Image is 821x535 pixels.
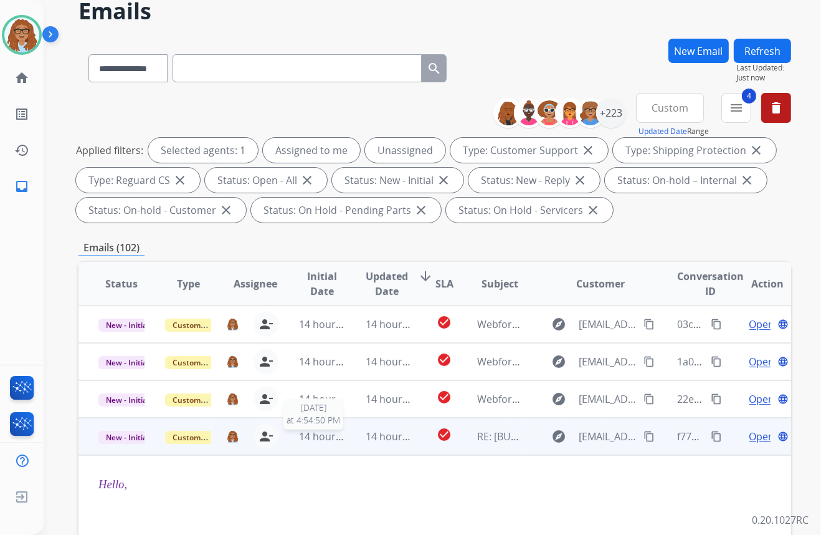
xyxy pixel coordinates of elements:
span: New - Initial [98,356,156,369]
div: Status: Open - All [205,168,327,193]
mat-icon: person_remove [259,429,273,444]
div: Selected agents: 1 [148,138,258,163]
span: Status [105,276,138,291]
span: Customer Support [165,431,246,444]
mat-icon: close [581,143,596,158]
span: [EMAIL_ADDRESS][DOMAIN_NAME] [579,429,637,444]
mat-icon: language [777,356,789,367]
mat-icon: close [414,203,429,218]
mat-icon: person_remove [259,317,273,332]
div: Unassigned [365,138,445,163]
mat-icon: content_copy [643,319,655,330]
mat-icon: close [219,203,234,218]
div: Type: Customer Support [450,138,608,163]
mat-icon: language [777,319,789,330]
mat-icon: content_copy [643,393,655,405]
span: New - Initial [98,393,156,407]
mat-icon: menu [729,100,744,115]
span: New - Initial [98,319,156,332]
span: Conversation ID [677,269,744,299]
mat-icon: close [749,143,764,158]
mat-icon: explore [551,392,566,407]
mat-icon: language [777,393,789,405]
mat-icon: history [14,143,29,158]
span: Assignee [234,276,277,291]
mat-icon: search [427,61,442,76]
p: Applied filters: [76,143,143,158]
span: Just now [736,73,791,83]
span: Range [638,126,709,137]
span: 4 [742,89,756,104]
mat-icon: check_circle [437,352,452,367]
span: Type [177,276,200,291]
mat-icon: content_copy [643,431,655,442]
mat-icon: content_copy [711,319,722,330]
span: New - Initial [98,431,156,444]
span: at 4:54:50 PM [287,414,340,427]
span: Hello, [98,478,127,491]
img: agent-avatar [227,318,238,330]
button: New Email [668,39,729,63]
mat-icon: close [739,173,754,188]
mat-icon: person_remove [259,392,273,407]
mat-icon: close [173,173,187,188]
mat-icon: arrow_downward [418,269,433,284]
div: +223 [596,98,626,128]
div: Type: Reguard CS [76,168,200,193]
span: Customer Support [165,356,246,369]
mat-icon: explore [551,317,566,332]
span: 14 hours ago [366,355,427,369]
span: Subject [482,276,518,291]
span: Webform from [EMAIL_ADDRESS][DOMAIN_NAME] on [DATE] [477,355,759,369]
mat-icon: close [586,203,600,218]
span: Webform from [EMAIL_ADDRESS][DOMAIN_NAME] on [DATE] [477,317,759,331]
img: agent-avatar [227,355,238,367]
img: avatar [4,17,39,52]
div: Status: New - Initial [332,168,463,193]
mat-icon: content_copy [643,356,655,367]
p: 0.20.1027RC [752,513,809,528]
span: [DATE] [287,402,340,414]
p: Emails (102) [78,240,145,256]
button: Refresh [734,39,791,63]
mat-icon: list_alt [14,107,29,122]
mat-icon: close [300,173,315,188]
mat-icon: close [572,173,587,188]
div: Assigned to me [263,138,360,163]
div: Status: New - Reply [468,168,600,193]
div: Status: On-hold - Customer [76,198,246,223]
mat-icon: content_copy [711,393,722,405]
span: Updated Date [366,269,408,299]
div: Status: On Hold - Pending Parts [251,198,441,223]
mat-icon: check_circle [437,390,452,405]
span: [EMAIL_ADDRESS][DOMAIN_NAME] [579,354,637,369]
span: 14 hours ago [299,430,361,443]
mat-icon: home [14,70,29,85]
button: Custom [636,93,704,123]
span: [EMAIL_ADDRESS][DOMAIN_NAME] [579,392,637,407]
span: Webform from [EMAIL_ADDRESS][DOMAIN_NAME] on [DATE] [477,392,759,406]
img: agent-avatar [227,430,238,442]
mat-icon: language [777,431,789,442]
mat-icon: content_copy [711,431,722,442]
span: 14 hours ago [299,355,361,369]
span: Last Updated: [736,63,791,73]
span: Custom [652,105,688,110]
span: SLA [435,276,453,291]
span: 14 hours ago [299,392,361,406]
mat-icon: check_circle [437,315,452,330]
span: Customer [576,276,625,291]
button: Updated Date [638,127,687,137]
span: Customer Support [165,393,246,407]
span: 14 hours ago [366,392,427,406]
div: Status: On-hold – Internal [605,168,767,193]
span: 14 hours ago [299,317,361,331]
span: RE: [BULK] Action required: Extend claim approved for replacement [477,430,792,443]
mat-icon: delete [769,100,784,115]
mat-icon: content_copy [711,356,722,367]
img: agent-avatar [227,393,238,405]
div: Status: On Hold - Servicers [446,198,613,223]
mat-icon: check_circle [437,427,452,442]
mat-icon: explore [551,354,566,369]
button: 4 [721,93,751,123]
